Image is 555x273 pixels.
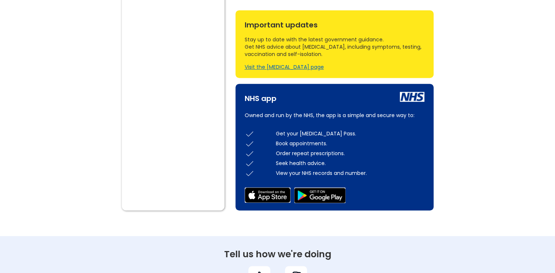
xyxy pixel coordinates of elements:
[245,168,255,178] img: check icon
[276,169,424,177] div: View your NHS records and number.
[245,36,424,58] div: Stay up to date with the latest government guidance. Get NHS advice about [MEDICAL_DATA], includi...
[400,92,424,102] img: nhs icon white
[245,158,255,168] img: check icon
[276,150,424,157] div: Order repeat prescriptions.
[245,63,324,71] a: Visit the [MEDICAL_DATA] page
[245,149,255,158] img: check icon
[245,91,277,102] div: NHS app
[245,111,424,120] p: Owned and run by the NHS, the app is a simple and secure way to:
[245,187,291,203] img: app store icon
[276,130,424,137] div: Get your [MEDICAL_DATA] Pass.
[276,160,424,167] div: Seek health advice.
[105,251,450,258] div: Tell us how we're doing
[245,139,255,149] img: check icon
[276,140,424,147] div: Book appointments.
[245,18,424,29] div: Important updates
[294,187,346,203] img: google play store icon
[245,129,255,139] img: check icon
